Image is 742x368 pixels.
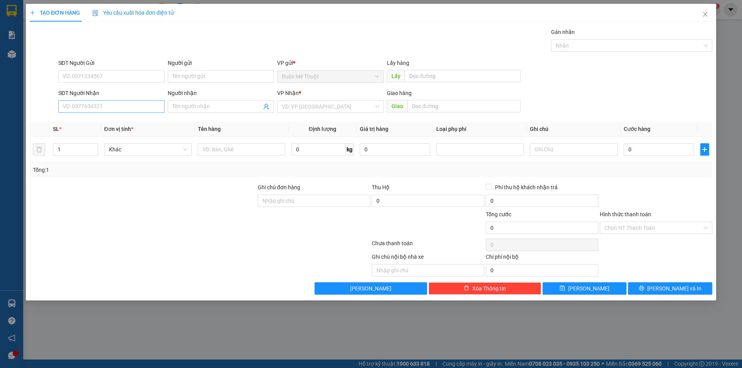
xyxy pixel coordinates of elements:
[104,126,133,132] span: Đơn vị tính
[387,70,405,82] span: Lấy
[360,143,430,156] input: 0
[628,282,712,295] button: printer[PERSON_NAME] và In
[282,71,379,82] span: Buôn Mê Thuột
[429,282,541,295] button: deleteXóa Thông tin
[560,285,565,292] span: save
[472,284,506,293] span: Xóa Thông tin
[258,195,370,207] input: Ghi chú đơn hàng
[58,59,165,67] div: SĐT Người Gửi
[371,239,485,253] div: Chưa thanh toán
[407,100,521,112] input: Dọc đường
[309,126,336,132] span: Định lượng
[346,143,354,156] span: kg
[527,122,621,137] th: Ghi chú
[258,184,300,190] label: Ghi chú đơn hàng
[33,143,45,156] button: delete
[492,183,561,192] span: Phí thu hộ khách nhận trả
[702,11,708,17] span: close
[168,59,274,67] div: Người gửi
[277,59,384,67] div: VP gửi
[694,4,716,25] button: Close
[30,10,35,15] span: plus
[639,285,644,292] span: printer
[351,284,392,293] span: [PERSON_NAME]
[701,146,708,153] span: plus
[360,126,388,132] span: Giá trị hàng
[624,126,650,132] span: Cước hàng
[530,143,618,156] input: Ghi Chú
[198,126,221,132] span: Tên hàng
[315,282,427,295] button: [PERSON_NAME]
[387,60,409,66] span: Lấy hàng
[58,89,165,97] div: SĐT Người Nhận
[600,211,651,217] label: Hình thức thanh toán
[264,103,270,110] span: user-add
[53,126,60,132] span: SL
[543,282,626,295] button: save[PERSON_NAME]
[551,29,575,35] label: Gán nhãn
[198,143,285,156] input: VD: Bàn, Ghế
[372,253,484,264] div: Ghi chú nội bộ nhà xe
[405,70,521,82] input: Dọc đường
[568,284,610,293] span: [PERSON_NAME]
[168,89,274,97] div: Người nhận
[647,284,701,293] span: [PERSON_NAME] và In
[464,285,469,292] span: delete
[92,10,174,16] span: Yêu cầu xuất hóa đơn điện tử
[387,100,407,112] span: Giao
[486,253,598,264] div: Chi phí nội bộ
[700,143,709,156] button: plus
[372,184,390,190] span: Thu Hộ
[30,10,80,16] span: TẠO ĐƠN HÀNG
[486,211,511,217] span: Tổng cước
[372,264,484,276] input: Nhập ghi chú
[433,122,527,137] th: Loại phụ phí
[109,144,187,155] span: Khác
[33,166,286,174] div: Tổng: 1
[277,90,299,96] span: VP Nhận
[387,90,412,96] span: Giao hàng
[92,10,99,16] img: icon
